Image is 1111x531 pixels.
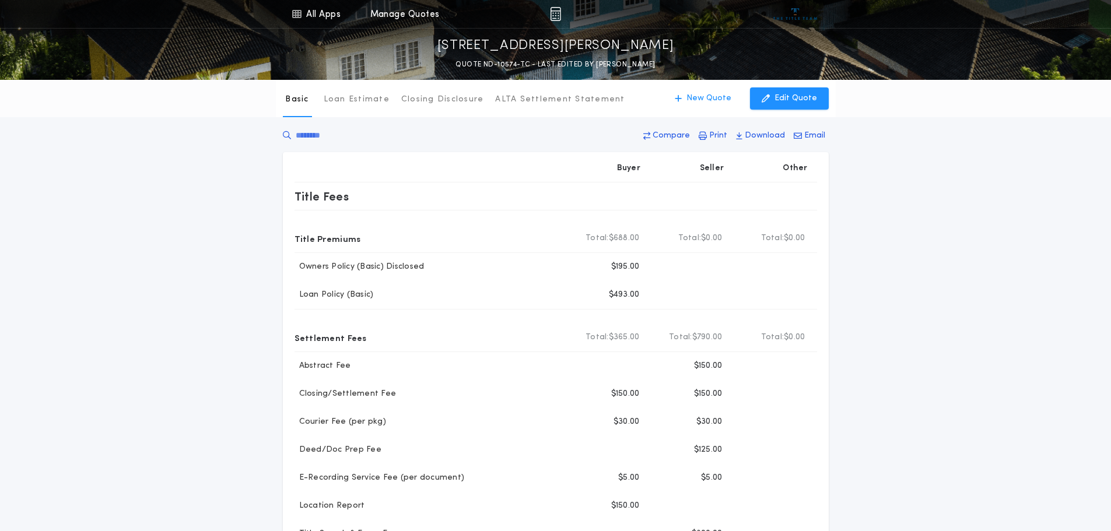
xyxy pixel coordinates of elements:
p: $30.00 [614,416,640,428]
p: $150.00 [611,388,640,400]
p: Courier Fee (per pkg) [295,416,386,428]
p: $195.00 [611,261,640,273]
p: Loan Estimate [324,94,390,106]
p: ALTA Settlement Statement [495,94,625,106]
span: $0.00 [784,233,805,244]
p: Closing/Settlement Fee [295,388,397,400]
p: [STREET_ADDRESS][PERSON_NAME] [437,37,674,55]
p: $150.00 [611,500,640,512]
b: Total: [761,332,784,343]
button: Download [733,125,788,146]
p: E-Recording Service Fee (per document) [295,472,465,484]
p: Basic [285,94,309,106]
p: Location Report [295,500,365,512]
p: Buyer [617,163,640,174]
p: $125.00 [694,444,723,456]
img: img [550,7,561,21]
b: Total: [586,332,609,343]
p: Owners Policy (Basic) Disclosed [295,261,425,273]
button: Email [790,125,829,146]
span: $0.00 [784,332,805,343]
p: Seller [700,163,724,174]
img: vs-icon [773,8,817,20]
p: Other [783,163,807,174]
p: $150.00 [694,388,723,400]
button: Print [695,125,731,146]
p: $150.00 [694,360,723,372]
p: QUOTE ND-10574-TC - LAST EDITED BY [PERSON_NAME] [455,59,655,71]
b: Total: [678,233,702,244]
p: Settlement Fees [295,328,367,347]
b: Total: [761,233,784,244]
button: New Quote [663,87,743,110]
span: $365.00 [609,332,640,343]
p: $493.00 [609,289,640,301]
p: Deed/Doc Prep Fee [295,444,381,456]
p: Title Premiums [295,229,361,248]
p: $5.00 [618,472,639,484]
p: New Quote [686,93,731,104]
p: $30.00 [696,416,723,428]
button: Edit Quote [750,87,829,110]
p: Loan Policy (Basic) [295,289,374,301]
span: $688.00 [609,233,640,244]
b: Total: [586,233,609,244]
p: Email [804,130,825,142]
p: $5.00 [701,472,722,484]
span: $0.00 [701,233,722,244]
p: Closing Disclosure [401,94,484,106]
p: Compare [653,130,690,142]
p: Abstract Fee [295,360,351,372]
p: Print [709,130,727,142]
p: Title Fees [295,187,349,206]
p: Edit Quote [774,93,817,104]
span: $790.00 [692,332,723,343]
button: Compare [640,125,693,146]
p: Download [745,130,785,142]
b: Total: [669,332,692,343]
